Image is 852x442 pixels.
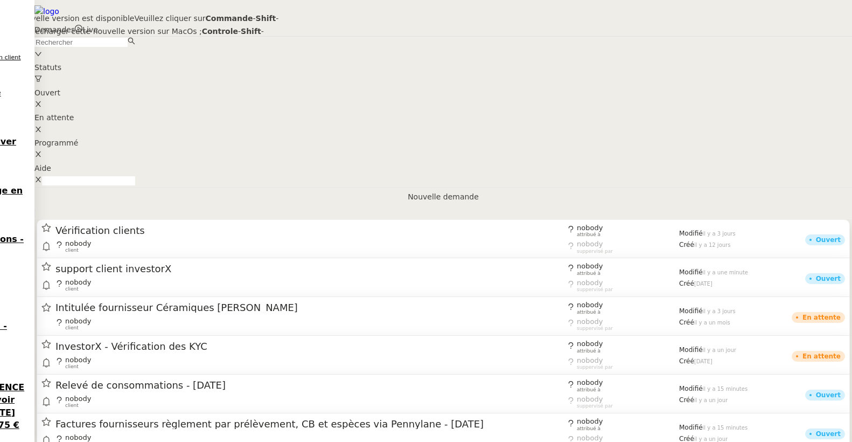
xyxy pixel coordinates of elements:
[567,417,675,431] app-user-label: attribué à
[679,307,703,315] span: Modifié
[55,356,91,370] app-user-detailed-label: client
[55,317,91,331] app-user-detailed-label: client
[577,417,603,425] span: nobody
[34,87,852,109] nz-select-item: Ouvert
[816,430,841,437] div: Ouvert
[55,226,563,236] span: Vérification clients
[679,385,703,392] span: Modifié
[567,340,675,354] app-user-label: attribué à
[694,358,713,364] span: [DATE]
[34,87,852,99] div: Ouvert
[577,271,600,277] span: attribué à
[55,342,563,351] span: InvestorX - Vérification des KYC
[816,237,841,243] div: Ouvert
[65,395,91,403] span: nobody
[567,301,675,315] app-user-label: attribué à
[55,381,563,390] span: Relevé de consommations - [DATE]
[55,395,91,409] app-user-detailed-label: client
[577,278,603,286] span: nobody
[703,308,736,314] span: il y a 3 jours
[577,317,603,325] span: nobody
[577,364,613,370] span: suppervisé par
[679,241,694,248] span: Créé
[577,395,603,403] span: nobody
[577,433,603,441] span: nobody
[34,137,852,160] nz-select-item: Programmé
[577,426,600,432] span: attribué à
[703,347,736,353] span: il y a un jour
[34,137,852,149] div: Programmé
[65,325,79,331] span: client
[703,231,736,237] span: il y a 3 jours
[34,112,852,124] div: En attente
[679,318,694,326] span: Créé
[65,356,91,364] span: nobody
[55,303,563,313] span: Intitulée fournisseur Céramiques [PERSON_NAME]
[577,340,603,348] span: nobody
[577,378,603,386] span: nobody
[65,317,91,325] span: nobody
[577,301,603,309] span: nobody
[34,38,128,47] input: Rechercher
[577,403,613,409] span: suppervisé par
[567,240,675,254] app-user-label: suppervisé par
[567,378,675,392] app-user-label: attribué à
[34,112,852,134] nz-select-item: En attente
[577,224,603,232] span: nobody
[65,286,79,292] span: client
[567,224,675,238] app-user-label: attribué à
[34,162,852,175] div: Aide
[34,162,852,185] nz-select-item: Aide
[567,317,675,331] app-user-label: suppervisé par
[34,49,852,87] div: Statuts
[567,356,675,370] app-user-label: suppervisé par
[816,391,841,398] div: Ouvert
[679,346,703,354] span: Modifié
[65,278,91,286] span: nobody
[694,436,728,441] span: il y a un jour
[577,232,600,238] span: attribué à
[679,396,694,403] span: Créé
[65,364,79,370] span: client
[577,356,603,364] span: nobody
[802,314,841,320] div: En attente
[55,239,91,253] app-user-detailed-label: client
[55,278,91,292] app-user-detailed-label: client
[577,240,603,248] span: nobody
[802,353,841,359] div: En attente
[703,425,748,431] span: il y a 15 minutes
[694,242,731,248] span: il y a 12 jours
[679,434,694,442] span: Créé
[55,264,563,274] span: support client investorX
[567,278,675,292] app-user-label: suppervisé par
[679,230,703,237] span: Modifié
[567,262,675,276] app-user-label: attribué à
[694,397,728,403] span: il y a un jour
[65,247,79,253] span: client
[679,424,703,431] span: Modifié
[694,280,713,286] span: [DATE]
[577,262,603,270] span: nobody
[567,395,675,409] app-user-label: suppervisé par
[65,403,79,409] span: client
[65,433,91,441] span: nobody
[55,419,563,429] span: Factures fournisseurs règlement par prélèvement, CB et espèces via Pennylane - [DATE]
[577,387,600,393] span: attribué à
[694,319,730,325] span: il y a un mois
[703,386,748,392] span: il y a 15 minutes
[679,357,694,364] span: Créé
[679,268,703,276] span: Modifié
[577,309,600,315] span: attribué à
[408,191,479,203] a: Nouvelle demande
[703,270,748,275] span: il y a une minute
[577,326,613,331] span: suppervisé par
[577,348,600,354] span: attribué à
[65,239,91,247] span: nobody
[816,275,841,281] div: Ouvert
[577,248,613,254] span: suppervisé par
[577,287,613,293] span: suppervisé par
[679,279,694,287] span: Créé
